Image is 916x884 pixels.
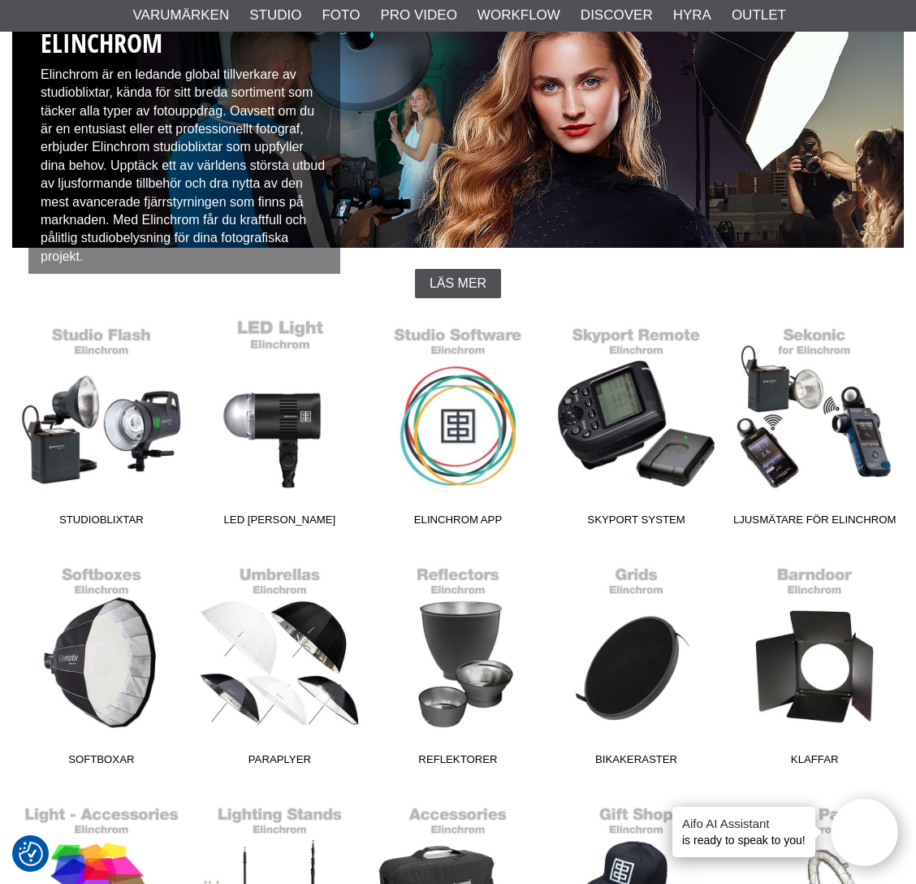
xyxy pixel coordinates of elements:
[191,512,369,534] span: LED [PERSON_NAME]
[369,752,547,773] span: Reflektorer
[673,5,711,26] a: Hyra
[12,554,191,773] a: Softboxar
[581,5,653,26] a: Discover
[547,314,726,534] a: Skyport System
[369,314,547,534] a: Elinchrom App
[41,25,328,62] h1: Elinchrom
[191,554,369,773] a: Paraplyer
[725,512,904,534] span: Ljusmätare för Elinchrom
[725,554,904,773] a: Klaffar
[547,752,726,773] span: Bikakeraster
[369,512,547,534] span: Elinchrom App
[380,5,456,26] a: Pro Video
[12,752,191,773] span: Softboxar
[547,554,726,773] a: Bikakeraster
[672,807,815,857] div: is ready to speak to you!
[12,512,191,534] span: Studioblixtar
[369,554,547,773] a: Reflektorer
[725,752,904,773] span: Klaffar
[732,5,786,26] a: Outlet
[725,314,904,534] a: Ljusmätare för Elinchrom
[322,5,360,26] a: Foto
[682,815,806,832] h4: Aifo AI Assistant
[28,13,340,274] div: Elinchrom är en ledande global tillverkare av studioblixtar, kända för sitt breda sortiment som t...
[430,276,486,291] span: Läs mer
[191,752,369,773] span: Paraplyer
[547,512,726,534] span: Skyport System
[249,5,301,26] a: Studio
[19,842,43,866] img: Revisit consent button
[133,5,230,26] a: Varumärken
[477,5,560,26] a: Workflow
[12,314,191,534] a: Studioblixtar
[19,839,43,869] button: Samtyckesinställningar
[191,314,369,534] a: LED [PERSON_NAME]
